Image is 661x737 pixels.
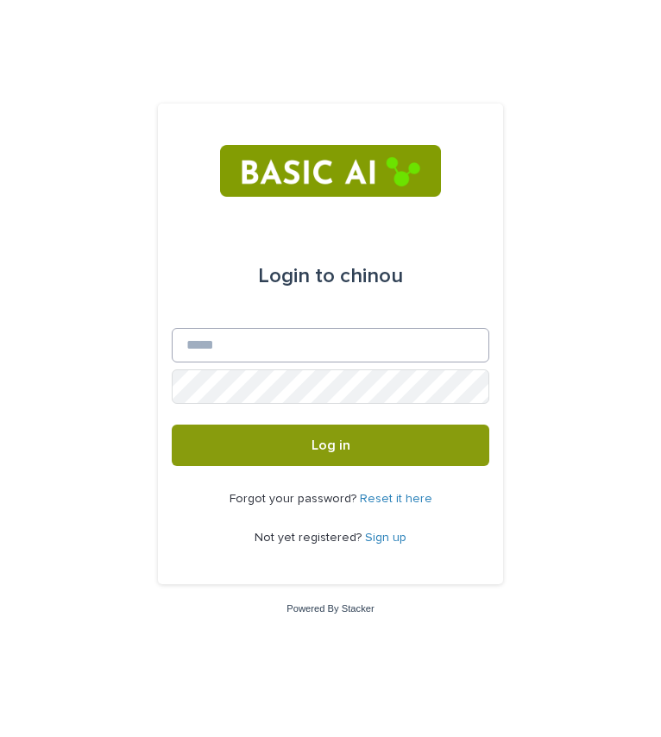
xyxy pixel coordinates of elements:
[360,493,432,505] a: Reset it here
[230,493,360,505] span: Forgot your password?
[255,532,365,544] span: Not yet registered?
[258,252,403,300] div: chinou
[258,266,335,287] span: Login to
[312,438,350,452] span: Log in
[172,425,489,466] button: Log in
[365,532,406,544] a: Sign up
[220,145,440,197] img: RtIB8pj2QQiOZo6waziI
[286,603,374,614] a: Powered By Stacker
